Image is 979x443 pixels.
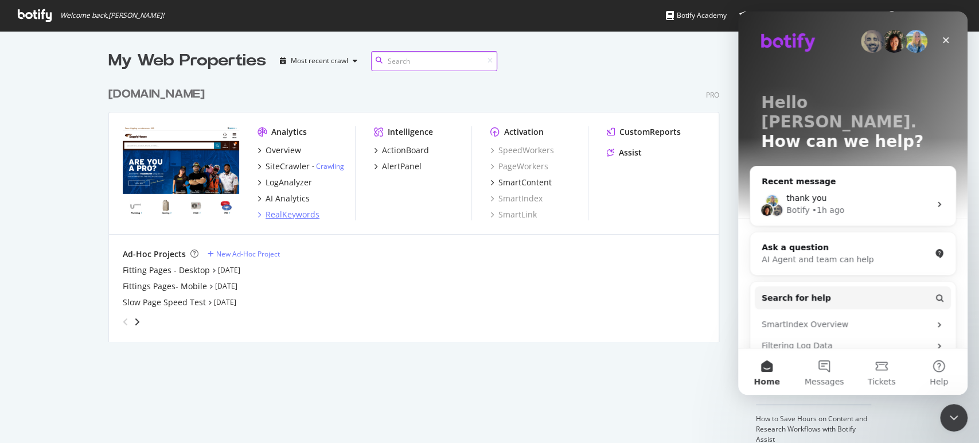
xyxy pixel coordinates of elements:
[666,10,727,21] div: Botify Academy
[901,10,955,20] span: Alejandra Roca
[266,145,301,156] div: Overview
[619,126,681,138] div: CustomReports
[123,265,210,276] a: Fitting Pages - Desktop
[371,51,497,71] input: Search
[291,57,348,64] div: Most recent crawl
[275,52,362,70] button: Most recent crawl
[706,90,719,100] div: Pro
[108,72,728,342] div: grid
[216,249,280,259] div: New Ad-Hoc Project
[819,10,878,21] div: Organizations
[60,11,164,20] span: Welcome back, [PERSON_NAME] !
[878,6,973,25] button: [PERSON_NAME]
[374,161,422,172] a: AlertPanel
[266,193,310,204] div: AI Analytics
[258,145,301,156] a: Overview
[266,161,310,172] div: SiteCrawler
[739,10,806,21] div: Knowledge Base
[123,281,207,292] a: Fittings Pages- Mobile
[490,193,543,204] a: SmartIndex
[490,161,548,172] a: PageWorkers
[266,177,312,188] div: LogAnalyzer
[607,147,642,158] a: Assist
[271,126,307,138] div: Analytics
[258,209,319,220] a: RealKeywords
[123,248,186,260] div: Ad-Hoc Projects
[490,145,554,156] a: SpeedWorkers
[382,161,422,172] div: AlertPanel
[258,193,310,204] a: AI Analytics
[108,49,266,72] div: My Web Properties
[738,11,968,395] iframe: Intercom live chat
[108,86,209,103] a: [DOMAIN_NAME]
[208,249,280,259] a: New Ad-Hoc Project
[498,177,552,188] div: SmartContent
[490,177,552,188] a: SmartContent
[607,126,681,138] a: CustomReports
[133,316,141,328] div: angle-right
[258,177,312,188] a: LogAnalyzer
[258,161,344,172] a: SiteCrawler- Crawling
[312,161,344,171] div: -
[108,86,205,103] div: [DOMAIN_NAME]
[214,297,236,307] a: [DATE]
[940,404,968,432] iframe: Intercom live chat
[123,297,206,308] a: Slow Page Speed Test
[215,281,237,291] a: [DATE]
[316,161,344,171] a: Crawling
[388,126,433,138] div: Intelligence
[382,145,429,156] div: ActionBoard
[218,265,240,275] a: [DATE]
[619,147,642,158] div: Assist
[504,126,544,138] div: Activation
[123,126,239,219] img: www.supplyhouse.com
[490,209,537,220] a: SmartLink
[266,209,319,220] div: RealKeywords
[118,313,133,331] div: angle-left
[374,145,429,156] a: ActionBoard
